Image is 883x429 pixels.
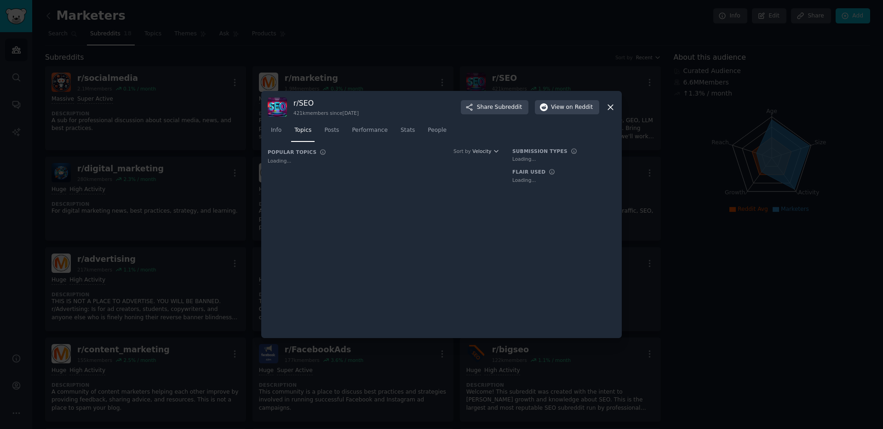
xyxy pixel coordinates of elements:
span: Stats [401,126,415,135]
a: Performance [349,123,391,142]
button: Viewon Reddit [535,100,599,115]
div: Sort by [453,148,471,154]
h3: Popular Topics [268,149,316,155]
span: Performance [352,126,388,135]
a: Info [268,123,285,142]
span: Info [271,126,281,135]
span: Posts [324,126,339,135]
span: Topics [294,126,311,135]
span: on Reddit [566,103,593,112]
span: Subreddit [495,103,522,112]
h3: Flair Used [512,169,545,175]
a: Stats [397,123,418,142]
img: SEO [268,97,287,117]
span: Share [477,103,522,112]
h3: Submission Types [512,148,568,154]
button: ShareSubreddit [461,100,528,115]
div: Loading... [512,177,615,183]
div: Loading... [268,158,499,164]
a: People [424,123,450,142]
div: Loading... [512,156,615,162]
span: Velocity [472,148,491,154]
span: People [428,126,447,135]
h3: r/ SEO [293,98,359,108]
span: View [551,103,593,112]
a: Topics [291,123,315,142]
a: Posts [321,123,342,142]
div: 421k members since [DATE] [293,110,359,116]
button: Velocity [472,148,499,154]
